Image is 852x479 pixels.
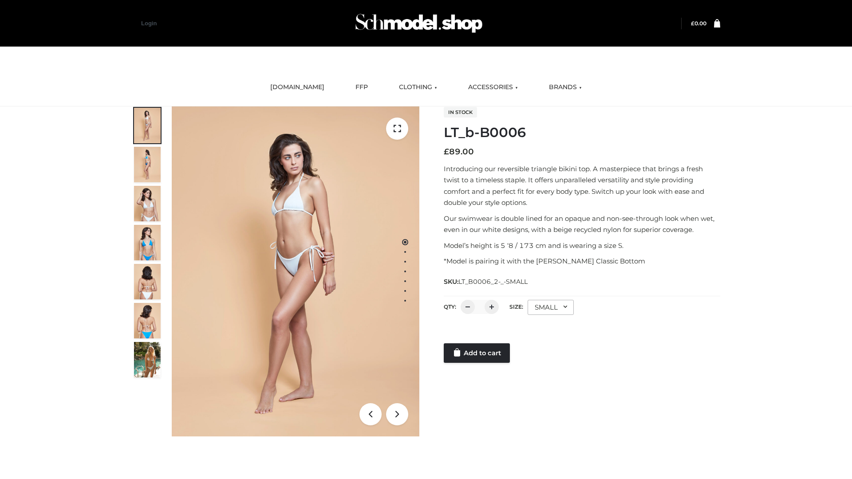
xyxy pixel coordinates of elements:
[134,225,161,260] img: ArielClassicBikiniTop_CloudNine_AzureSky_OW114ECO_4-scaled.jpg
[444,240,720,251] p: Model’s height is 5 ‘8 / 173 cm and is wearing a size S.
[444,303,456,310] label: QTY:
[444,147,449,157] span: £
[444,107,477,118] span: In stock
[461,78,525,97] a: ACCESSORIES
[134,342,161,377] img: Arieltop_CloudNine_AzureSky2.jpg
[528,300,574,315] div: SMALL
[134,147,161,182] img: ArielClassicBikiniTop_CloudNine_AzureSky_OW114ECO_2-scaled.jpg
[134,264,161,299] img: ArielClassicBikiniTop_CloudNine_AzureSky_OW114ECO_7-scaled.jpg
[444,255,720,267] p: *Model is pairing it with the [PERSON_NAME] Classic Bottom
[444,343,510,363] a: Add to cart
[349,78,375,97] a: FFP
[172,106,419,436] img: ArielClassicBikiniTop_CloudNine_AzureSky_OW114ECO_1
[134,108,161,143] img: ArielClassicBikiniTop_CloudNine_AzureSky_OW114ECO_1-scaled.jpg
[392,78,444,97] a: CLOTHING
[264,78,331,97] a: [DOMAIN_NAME]
[691,20,694,27] span: £
[352,6,485,41] img: Schmodel Admin 964
[444,276,529,287] span: SKU:
[444,125,720,141] h1: LT_b-B0006
[444,163,720,208] p: Introducing our reversible triangle bikini top. A masterpiece that brings a fresh twist to a time...
[691,20,706,27] bdi: 0.00
[444,213,720,236] p: Our swimwear is double lined for an opaque and non-see-through look when wet, even in our white d...
[134,186,161,221] img: ArielClassicBikiniTop_CloudNine_AzureSky_OW114ECO_3-scaled.jpg
[691,20,706,27] a: £0.00
[458,278,528,286] span: LT_B0006_2-_-SMALL
[134,303,161,338] img: ArielClassicBikiniTop_CloudNine_AzureSky_OW114ECO_8-scaled.jpg
[141,20,157,27] a: Login
[509,303,523,310] label: Size:
[444,147,474,157] bdi: 89.00
[542,78,588,97] a: BRANDS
